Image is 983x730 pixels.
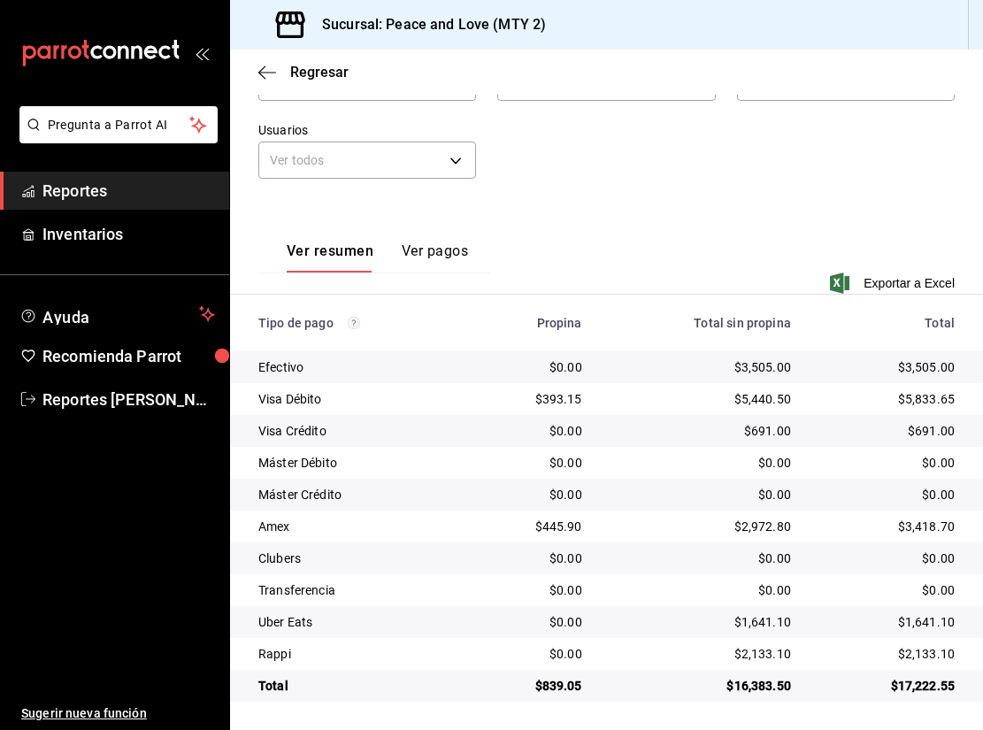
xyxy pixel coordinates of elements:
[819,422,955,440] div: $691.00
[819,390,955,408] div: $5,833.65
[258,677,457,695] div: Total
[819,486,955,503] div: $0.00
[819,518,955,535] div: $3,418.70
[833,273,955,294] button: Exportar a Excel
[611,613,791,631] div: $1,641.10
[258,454,457,472] div: Máster Débito
[819,358,955,376] div: $3,505.00
[611,422,791,440] div: $691.00
[19,106,218,143] button: Pregunta a Parrot AI
[287,242,468,273] div: navigation tabs
[611,581,791,599] div: $0.00
[42,304,192,325] span: Ayuda
[258,486,457,503] div: Máster Crédito
[485,316,582,330] div: Propina
[258,358,457,376] div: Efectivo
[611,358,791,376] div: $3,505.00
[819,645,955,663] div: $2,133.10
[485,613,582,631] div: $0.00
[42,179,215,203] span: Reportes
[258,645,457,663] div: Rappi
[348,317,360,329] svg: Los pagos realizados con Pay y otras terminales son montos brutos.
[287,242,373,273] button: Ver resumen
[42,344,215,368] span: Recomienda Parrot
[485,454,582,472] div: $0.00
[611,677,791,695] div: $16,383.50
[402,242,468,273] button: Ver pagos
[258,613,457,631] div: Uber Eats
[485,677,582,695] div: $839.05
[258,124,476,136] label: Usuarios
[819,316,955,330] div: Total
[12,128,218,147] a: Pregunta a Parrot AI
[258,390,457,408] div: Visa Débito
[42,222,215,246] span: Inventarios
[485,518,582,535] div: $445.90
[611,518,791,535] div: $2,972.80
[258,518,457,535] div: Amex
[611,549,791,567] div: $0.00
[195,46,209,60] button: open_drawer_menu
[258,549,457,567] div: Clubers
[258,581,457,599] div: Transferencia
[819,454,955,472] div: $0.00
[258,316,457,330] div: Tipo de pago
[485,549,582,567] div: $0.00
[485,486,582,503] div: $0.00
[485,390,582,408] div: $393.15
[819,549,955,567] div: $0.00
[290,64,349,81] span: Regresar
[819,613,955,631] div: $1,641.10
[611,316,791,330] div: Total sin propina
[485,358,582,376] div: $0.00
[611,645,791,663] div: $2,133.10
[611,486,791,503] div: $0.00
[485,645,582,663] div: $0.00
[258,422,457,440] div: Visa Crédito
[485,422,582,440] div: $0.00
[48,116,190,134] span: Pregunta a Parrot AI
[258,64,349,81] button: Regresar
[485,581,582,599] div: $0.00
[42,388,215,411] span: Reportes [PERSON_NAME]
[819,677,955,695] div: $17,222.55
[258,142,476,179] div: Ver todos
[611,454,791,472] div: $0.00
[308,14,546,35] h3: Sucursal: Peace and Love (MTY 2)
[21,704,215,723] span: Sugerir nueva función
[819,581,955,599] div: $0.00
[611,390,791,408] div: $5,440.50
